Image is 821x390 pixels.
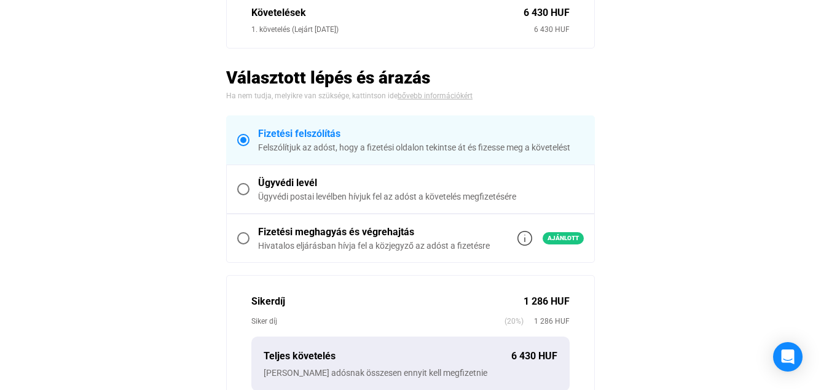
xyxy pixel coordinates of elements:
div: Teljes követelés [264,349,511,364]
div: Ügyvédi postai levélben hívjuk fel az adóst a követelés megfizetésére [258,190,584,203]
a: info-grey-outlineAjánlott [517,231,584,246]
div: [PERSON_NAME] adósnak összesen ennyit kell megfizetnie [264,367,557,379]
div: Fizetési felszólítás [258,127,584,141]
div: 6 430 HUF [534,23,570,36]
div: Követelések [251,6,524,20]
span: 1 286 HUF [524,315,570,327]
div: Sikerdíj [251,294,524,309]
h2: Választott lépés és árazás [226,67,595,88]
div: 1. követelés (Lejárt [DATE]) [251,23,534,36]
span: Ajánlott [543,232,584,244]
span: (20%) [505,315,524,327]
div: Open Intercom Messenger [773,342,803,372]
a: bővebb információkért [398,92,473,100]
span: Ha nem tudja, melyikre van szüksége, kattintson ide [226,92,398,100]
div: 1 286 HUF [524,294,570,309]
div: Felszólítjuk az adóst, hogy a fizetési oldalon tekintse át és fizesse meg a követelést [258,141,584,154]
div: Hivatalos eljárásban hívja fel a közjegyző az adóst a fizetésre [258,240,490,252]
img: info-grey-outline [517,231,532,246]
div: Ügyvédi levél [258,176,584,190]
div: 6 430 HUF [524,6,570,20]
div: 6 430 HUF [511,349,557,364]
div: Siker díj [251,315,505,327]
div: Fizetési meghagyás és végrehajtás [258,225,490,240]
